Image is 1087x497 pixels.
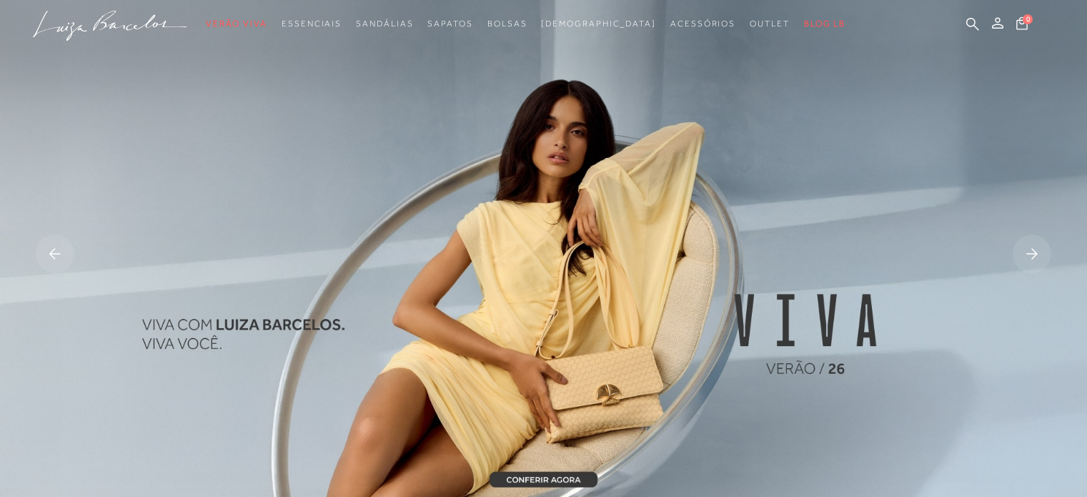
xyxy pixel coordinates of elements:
a: noSubCategoriesText [750,11,790,37]
button: 0 [1012,16,1032,35]
a: noSubCategoriesText [670,11,735,37]
a: noSubCategoriesText [427,11,472,37]
span: Sandálias [356,19,413,29]
a: noSubCategoriesText [541,11,656,37]
span: Verão Viva [206,19,267,29]
a: noSubCategoriesText [206,11,267,37]
span: Sapatos [427,19,472,29]
span: Essenciais [282,19,342,29]
span: [DEMOGRAPHIC_DATA] [541,19,656,29]
a: BLOG LB [804,11,845,37]
a: noSubCategoriesText [282,11,342,37]
span: Outlet [750,19,790,29]
span: Acessórios [670,19,735,29]
a: noSubCategoriesText [487,11,527,37]
span: BLOG LB [804,19,845,29]
span: 0 [1023,14,1033,24]
span: Bolsas [487,19,527,29]
a: noSubCategoriesText [356,11,413,37]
